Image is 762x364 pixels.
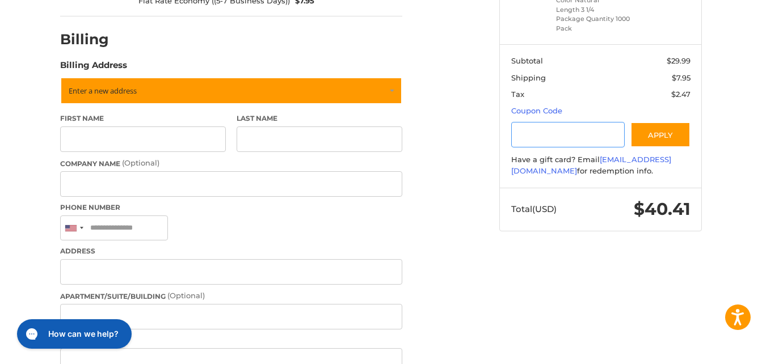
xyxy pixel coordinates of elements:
a: Enter or select a different address [60,77,402,104]
div: United States: +1 [61,216,87,240]
span: Enter a new address [69,86,137,96]
label: Address [60,246,402,256]
span: $7.95 [672,73,691,82]
iframe: Google Customer Reviews [668,333,762,364]
small: (Optional) [167,291,205,300]
span: Shipping [511,73,546,82]
label: Company Name [60,158,402,169]
span: $40.41 [634,198,691,219]
button: Apply [630,122,691,147]
iframe: Gorgias live chat messenger [11,315,135,353]
a: Coupon Code [511,106,562,115]
h2: Billing [60,31,127,48]
li: Length 3 1/4 [556,5,643,15]
label: First Name [60,113,226,124]
legend: Billing Address [60,59,127,77]
div: Have a gift card? Email for redemption info. [511,154,691,176]
span: Total (USD) [511,204,557,214]
label: Phone Number [60,202,402,213]
span: Tax [511,90,524,99]
span: $29.99 [667,56,691,65]
span: $2.47 [671,90,691,99]
small: (Optional) [122,158,159,167]
label: City [60,335,402,345]
span: Subtotal [511,56,543,65]
li: Package Quantity 1000 Pack [556,14,643,33]
label: Last Name [237,113,402,124]
a: [EMAIL_ADDRESS][DOMAIN_NAME] [511,155,671,175]
label: Apartment/Suite/Building [60,290,402,302]
input: Gift Certificate or Coupon Code [511,122,625,147]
